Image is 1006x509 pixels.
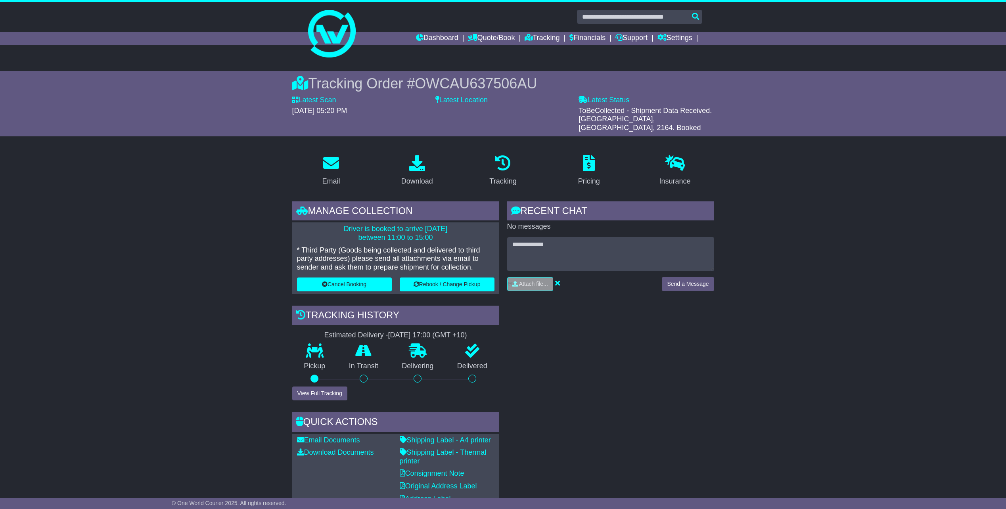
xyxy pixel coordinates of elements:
[388,331,467,340] div: [DATE] 17:00 (GMT +10)
[401,176,433,187] div: Download
[489,176,516,187] div: Tracking
[297,277,392,291] button: Cancel Booking
[292,362,337,371] p: Pickup
[292,387,347,400] button: View Full Tracking
[525,32,560,45] a: Tracking
[507,201,714,223] div: RECENT CHAT
[662,277,714,291] button: Send a Message
[400,436,491,444] a: Shipping Label - A4 printer
[578,176,600,187] div: Pricing
[292,412,499,434] div: Quick Actions
[657,32,692,45] a: Settings
[654,152,696,189] a: Insurance
[292,96,336,105] label: Latest Scan
[292,331,499,340] div: Estimated Delivery -
[297,448,374,456] a: Download Documents
[396,152,438,189] a: Download
[292,75,714,92] div: Tracking Order #
[579,96,629,105] label: Latest Status
[445,362,499,371] p: Delivered
[337,362,390,371] p: In Transit
[507,222,714,231] p: No messages
[390,362,446,371] p: Delivering
[435,96,488,105] label: Latest Location
[416,32,458,45] a: Dashboard
[468,32,515,45] a: Quote/Book
[579,107,712,132] span: ToBeCollected - Shipment Data Received. [GEOGRAPHIC_DATA], [GEOGRAPHIC_DATA], 2164. Booked
[569,32,606,45] a: Financials
[297,225,494,242] p: Driver is booked to arrive [DATE] between 11:00 to 15:00
[400,495,451,503] a: Address Label
[659,176,691,187] div: Insurance
[400,277,494,291] button: Rebook / Change Pickup
[297,246,494,272] p: * Third Party (Goods being collected and delivered to third party addresses) please send all atta...
[297,436,360,444] a: Email Documents
[400,469,464,477] a: Consignment Note
[615,32,648,45] a: Support
[573,152,605,189] a: Pricing
[292,107,347,115] span: [DATE] 05:20 PM
[172,500,286,506] span: © One World Courier 2025. All rights reserved.
[400,482,477,490] a: Original Address Label
[484,152,521,189] a: Tracking
[292,201,499,223] div: Manage collection
[400,448,487,465] a: Shipping Label - Thermal printer
[415,75,537,92] span: OWCAU637506AU
[317,152,345,189] a: Email
[322,176,340,187] div: Email
[292,306,499,327] div: Tracking history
